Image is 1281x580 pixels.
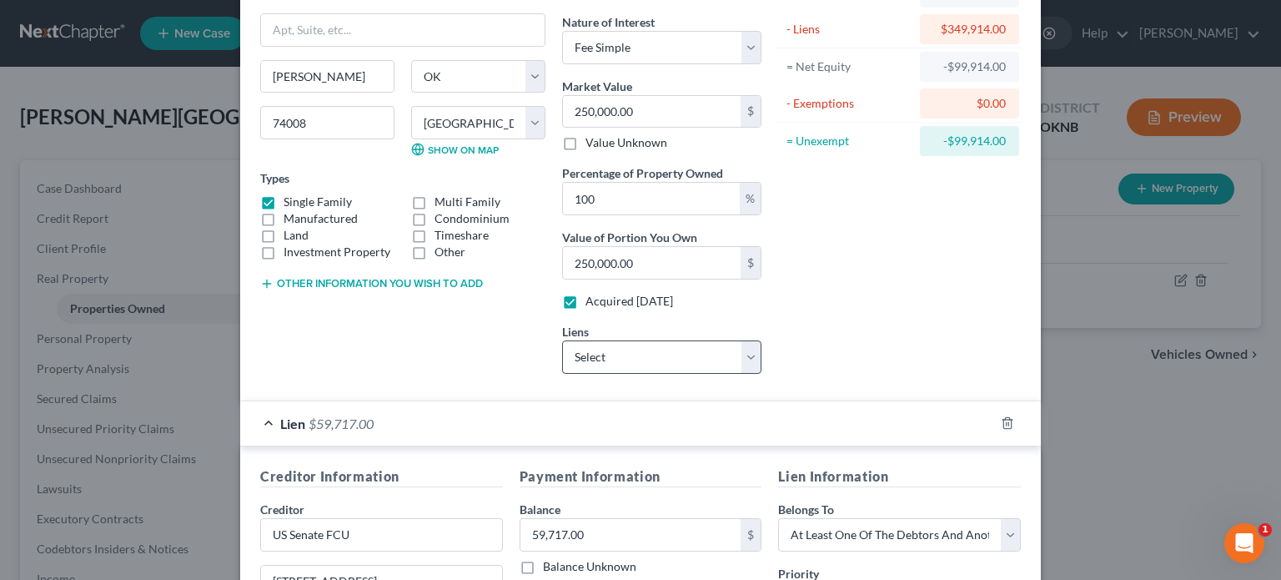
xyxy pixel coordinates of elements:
[786,133,912,149] div: = Unexempt
[562,13,655,31] label: Nature of Interest
[778,502,834,517] span: Belongs To
[740,183,761,214] div: %
[562,78,632,95] label: Market Value
[411,143,499,156] a: Show on Map
[261,61,394,93] input: Enter city...
[260,277,483,290] button: Other information you wish to add
[563,96,741,128] input: 0.00
[933,21,1006,38] div: $349,914.00
[284,210,358,227] label: Manufactured
[260,518,503,552] input: Search creditor by name...
[284,227,309,244] label: Land
[520,467,762,487] h5: Payment Information
[562,164,723,182] label: Percentage of Property Owned
[585,134,667,151] label: Value Unknown
[933,58,1006,75] div: -$99,914.00
[562,323,589,340] label: Liens
[520,501,560,518] label: Balance
[309,416,374,431] span: $59,717.00
[562,229,697,246] label: Value of Portion You Own
[435,244,465,260] label: Other
[563,183,740,214] input: 0.00
[563,247,741,279] input: 0.00
[933,95,1006,112] div: $0.00
[435,227,489,244] label: Timeshare
[260,502,304,517] span: Creditor
[543,558,636,575] label: Balance Unknown
[741,247,761,279] div: $
[741,519,761,551] div: $
[933,133,1006,149] div: -$99,914.00
[260,467,503,487] h5: Creditor Information
[585,293,673,310] label: Acquired [DATE]
[1224,523,1264,563] iframe: Intercom live chat
[786,58,912,75] div: = Net Equity
[260,169,289,187] label: Types
[284,244,390,260] label: Investment Property
[786,95,912,112] div: - Exemptions
[261,14,545,46] input: Apt, Suite, etc...
[284,194,352,210] label: Single Family
[280,416,305,431] span: Lien
[260,106,394,139] input: Enter zip...
[1258,523,1272,537] span: 1
[778,467,1021,487] h5: Lien Information
[741,96,761,128] div: $
[435,210,510,227] label: Condominium
[520,519,741,551] input: 0.00
[786,21,912,38] div: - Liens
[435,194,500,210] label: Multi Family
